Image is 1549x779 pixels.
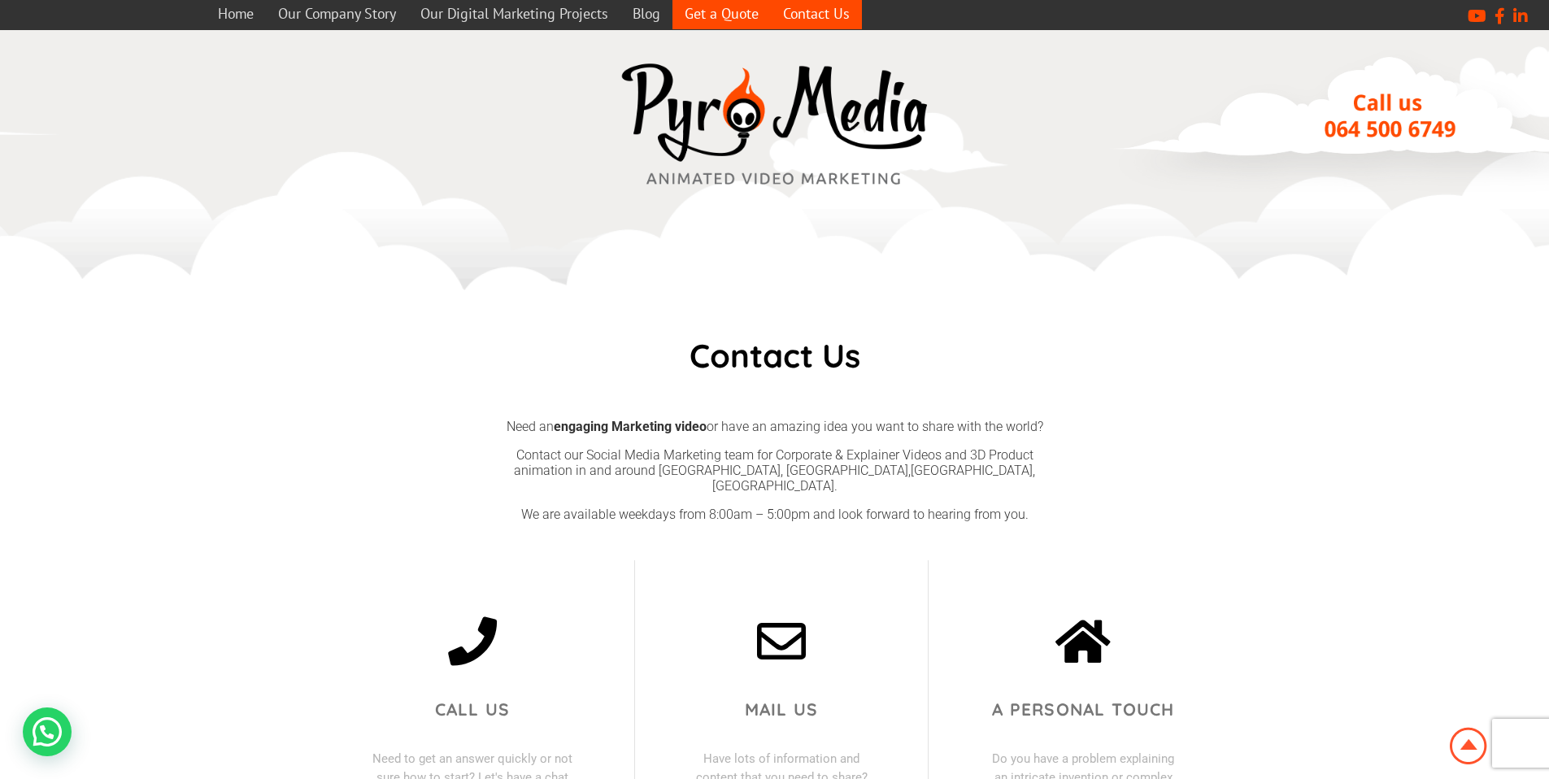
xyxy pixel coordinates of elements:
[745,698,818,720] span: Mail us
[992,698,1174,720] span: A Personal Touch
[612,54,938,195] img: video marketing media company westville durban logo
[499,419,1050,434] p: Need an or have an amazing idea you want to share with the world?
[1447,725,1490,768] img: Animation Studio South Africa
[554,419,707,434] b: engaging Marketing video
[612,54,938,198] a: video marketing media company westville durban logo
[435,698,510,720] span: Call us
[499,447,1050,494] p: Contact our Social Media Marketing team for Corporate & Explainer Videos and 3D Product animation...
[499,507,1050,522] p: We are available weekdays from 8:00am – 5:00pm and look forward to hearing from you.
